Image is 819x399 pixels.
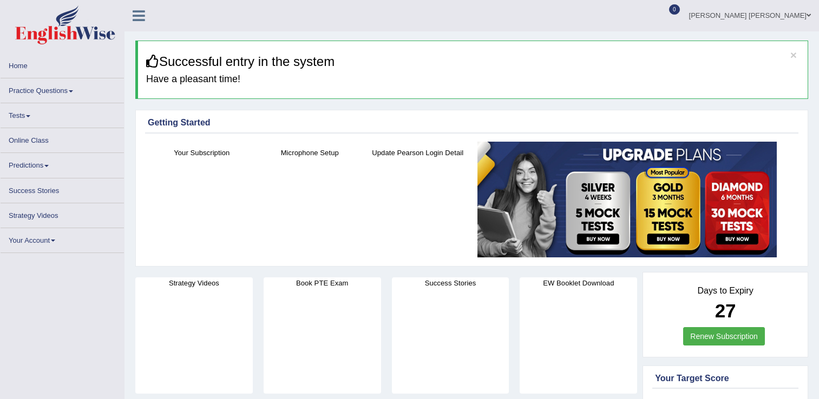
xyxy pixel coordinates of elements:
[655,372,796,385] div: Your Target Score
[1,128,124,149] a: Online Class
[520,277,637,289] h4: EW Booklet Download
[790,49,797,61] button: ×
[669,4,680,15] span: 0
[715,300,736,321] b: 27
[1,203,124,224] a: Strategy Videos
[1,153,124,174] a: Predictions
[261,147,359,158] h4: Microphone Setup
[135,277,253,289] h4: Strategy Videos
[264,277,381,289] h4: Book PTE Exam
[1,178,124,199] a: Success Stories
[683,327,765,345] a: Renew Subscription
[369,147,467,158] h4: Update Pearson Login Detail
[477,142,777,257] img: small5.jpg
[148,116,796,129] div: Getting Started
[1,103,124,124] a: Tests
[146,74,800,85] h4: Have a pleasant time!
[1,228,124,249] a: Your Account
[1,78,124,99] a: Practice Questions
[392,277,509,289] h4: Success Stories
[655,286,796,296] h4: Days to Expiry
[1,54,124,75] a: Home
[146,55,800,69] h3: Successful entry in the system
[153,147,251,158] h4: Your Subscription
